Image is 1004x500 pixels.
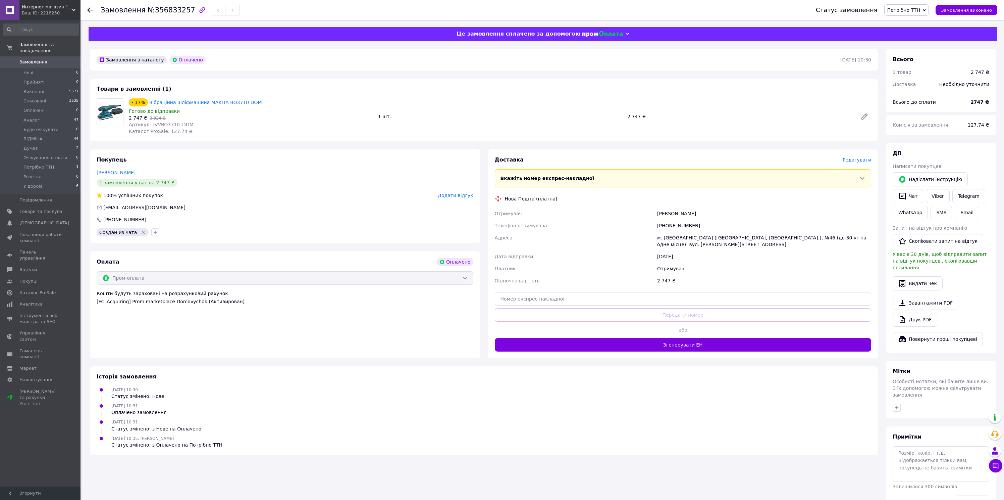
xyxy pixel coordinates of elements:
[23,70,33,76] span: Нові
[97,290,473,305] div: Кошти будуть зараховані на розрахунковий рахунок
[97,156,127,163] span: Покупець
[970,99,989,105] b: 2747 ₴
[141,230,146,235] svg: Видалити мітку
[887,7,920,13] span: Потрібно ТТН
[893,296,958,310] a: Завантажити PDF
[893,225,967,231] span: Запит на відгук про компанію
[843,157,871,163] span: Редагувати
[495,278,540,283] span: Оціночна вартість
[893,99,936,105] span: Всього до сплати
[97,298,473,305] div: [FC_Acquiring] Prom marketplace Domovychok (Активирован)
[893,484,957,489] span: Залишилося 300 символів
[19,401,62,407] div: Prom топ
[893,122,948,128] span: Комісія за замовлення
[438,193,473,198] span: Додати відгук
[926,189,949,203] a: Viber
[19,365,37,371] span: Маркет
[893,189,923,203] button: Чат
[893,206,928,219] a: WhatsApp
[495,156,524,163] span: Доставка
[97,179,177,187] div: 1 замовлення у вас на 2 747 ₴
[97,373,156,380] span: Історія замовлення
[816,7,878,13] div: Статус замовлення
[74,117,78,123] span: 47
[955,206,979,219] button: Email
[111,420,138,424] span: [DATE] 10:31
[495,211,522,216] span: Отримувач
[989,459,1002,472] button: Чат з покупцем
[893,276,943,290] button: Видати чек
[111,409,166,416] div: Оплачено замовлення
[76,127,78,133] span: 0
[656,263,873,275] div: Отримувач
[495,254,533,259] span: Дата відправки
[495,235,513,240] span: Адреса
[19,267,37,273] span: Відгуки
[76,145,78,151] span: 2
[500,176,594,181] span: Вкажіть номер експрес-накладної
[22,10,81,16] div: Ваш ID: 2216250
[893,368,910,374] span: Мітки
[23,89,44,95] span: Виконані
[19,59,47,65] span: Замовлення
[858,110,871,123] a: Редагувати
[23,155,67,161] span: Очікування оплати
[76,107,78,113] span: 0
[19,42,81,54] span: Замовлення та повідомлення
[3,24,79,36] input: Пошук
[19,232,62,244] span: Показники роботи компанії
[97,86,171,92] span: Товари в замовленні (1)
[19,313,62,325] span: Інструменти веб-майстра та SEO
[968,122,989,128] span: 127.74 ₴
[495,223,547,228] span: Телефон отримувача
[952,189,985,203] a: Telegram
[97,259,119,265] span: Оплата
[23,183,42,189] span: У дорозі
[893,234,983,248] button: Скопіювати запит на відгук
[503,195,559,202] div: Нова Пошта (платна)
[101,6,146,14] span: Замовлення
[76,70,78,76] span: 0
[495,292,871,306] input: Номер експрес-накладної
[19,301,43,307] span: Аналітика
[103,193,117,198] span: 100%
[97,56,167,64] div: Замовлення з каталогу
[893,56,913,62] span: Всього
[129,129,193,134] span: Каталог ProSale: 127.74 ₴
[19,389,62,407] span: [PERSON_NAME] та рахунки
[111,425,201,432] div: Статус змінено: з Нове на Оплачено
[893,434,921,440] span: Примітки
[656,251,873,263] div: [DATE]
[19,220,69,226] span: [DEMOGRAPHIC_DATA]
[97,170,136,175] a: [PERSON_NAME]
[893,172,968,186] button: Надіслати інструкцію
[656,220,873,232] div: [PHONE_NUMBER]
[149,100,262,105] a: Вібраційна шліфмашина MAKITA BO3710 DOM
[97,101,123,123] img: Вібраційна шліфмашина MAKITA BO3710 DOM
[664,327,702,333] span: або
[893,70,911,75] span: 1 товар
[941,8,992,13] span: Замовлення виконано
[19,348,62,360] span: Гаманець компанії
[582,31,623,37] img: evopay logo
[19,197,52,203] span: Повідомлення
[625,112,855,121] div: 2 747 ₴
[22,4,72,10] span: Интернет магазин "Домовичок"
[148,6,195,14] span: №356833257
[23,164,54,170] span: Потрібно ТТН
[931,206,952,219] button: SMS
[129,98,148,106] div: - 17%
[19,278,38,284] span: Покупці
[76,155,78,161] span: 0
[76,183,78,189] span: 6
[375,112,625,121] div: 1 шт.
[23,79,44,85] span: Прийняті
[69,98,78,104] span: 3535
[19,330,62,342] span: Управління сайтом
[129,108,180,114] span: Готово до відправки
[87,7,93,13] div: Повернутися назад
[936,5,997,15] button: Замовлення виконано
[437,258,473,266] div: Оплачено
[129,122,194,127] span: Артикул: LVVBO3710_DOM
[97,192,163,199] div: успішних покупок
